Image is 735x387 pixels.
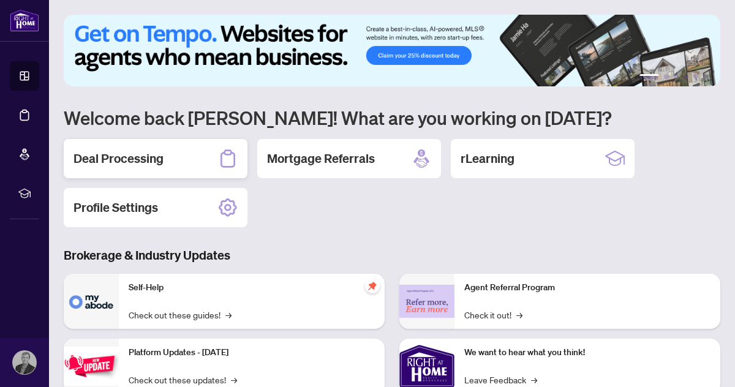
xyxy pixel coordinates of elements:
[267,150,375,167] h2: Mortgage Referrals
[225,308,232,321] span: →
[73,150,164,167] h2: Deal Processing
[531,373,537,386] span: →
[129,308,232,321] a: Check out these guides!→
[664,74,669,79] button: 2
[684,74,688,79] button: 4
[73,199,158,216] h2: Profile Settings
[693,74,698,79] button: 5
[13,351,36,374] img: Profile Icon
[64,274,119,329] img: Self-Help
[64,106,720,129] h1: Welcome back [PERSON_NAME]! What are you working on [DATE]?
[10,9,39,32] img: logo
[231,373,237,386] span: →
[461,150,514,167] h2: rLearning
[129,373,237,386] a: Check out these updates!→
[703,74,708,79] button: 6
[464,281,710,295] p: Agent Referral Program
[64,347,119,385] img: Platform Updates - July 21, 2025
[464,373,537,386] a: Leave Feedback→
[516,308,522,321] span: →
[464,346,710,359] p: We want to hear what you think!
[365,279,380,293] span: pushpin
[64,15,720,86] img: Slide 0
[129,346,375,359] p: Platform Updates - [DATE]
[129,281,375,295] p: Self-Help
[464,308,522,321] a: Check it out!→
[686,344,723,381] button: Open asap
[64,247,720,264] h3: Brokerage & Industry Updates
[674,74,679,79] button: 3
[399,285,454,318] img: Agent Referral Program
[639,74,659,79] button: 1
